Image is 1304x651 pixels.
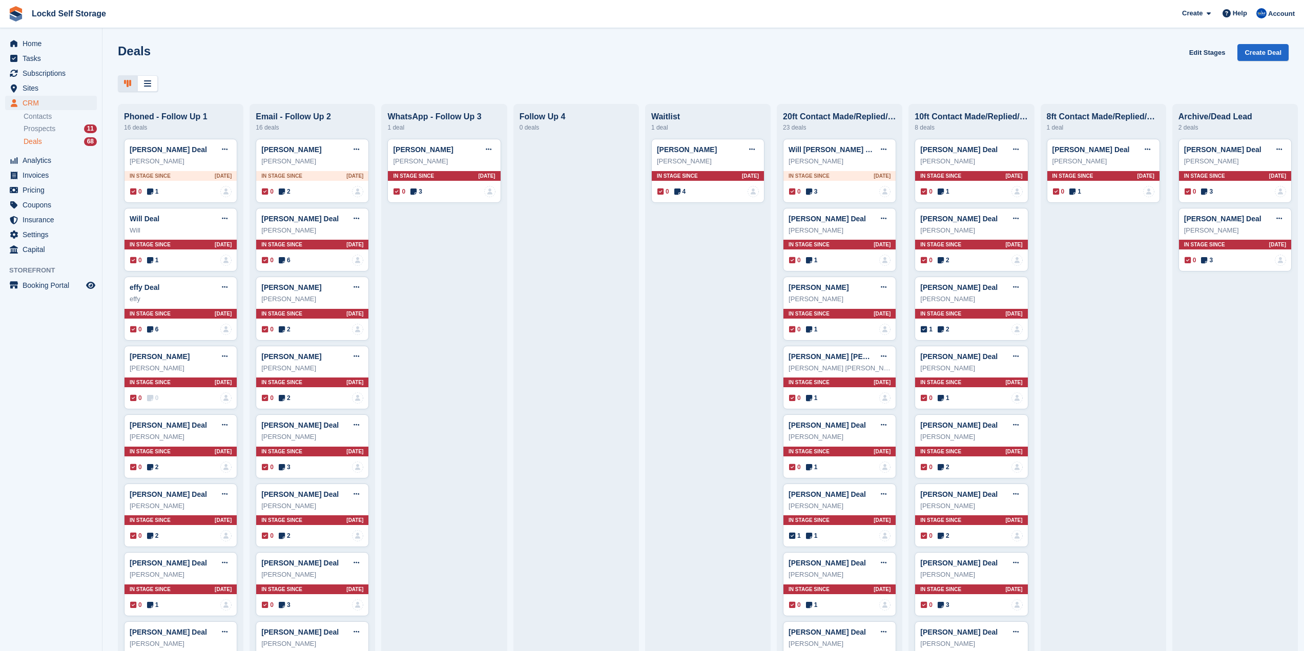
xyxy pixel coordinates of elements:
div: [PERSON_NAME] [393,156,495,166]
div: 16 deals [124,121,237,134]
a: deal-assignee-blank [220,392,232,404]
div: [PERSON_NAME] [261,294,363,304]
img: deal-assignee-blank [748,186,759,197]
span: [DATE] [479,172,495,180]
a: [PERSON_NAME] Deal [261,215,339,223]
div: 0 deals [520,121,633,134]
span: 4 [674,187,686,196]
span: [DATE] [1137,172,1154,180]
a: Preview store [85,279,97,291]
img: deal-assignee-blank [1275,255,1286,266]
span: [DATE] [215,448,232,455]
div: 1 deal [387,121,501,134]
div: [PERSON_NAME] [1184,225,1286,236]
img: deal-assignee-blank [879,186,891,197]
span: 1 [921,325,933,334]
div: effy [130,294,232,304]
a: menu [5,242,97,257]
a: menu [5,198,97,212]
a: Lockd Self Storage [28,5,110,22]
span: 0 [262,463,274,472]
div: [PERSON_NAME] [920,225,1022,236]
span: Capital [23,242,84,257]
span: 0 [789,325,801,334]
a: deal-assignee-blank [220,599,232,611]
a: [PERSON_NAME] Deal [789,215,866,223]
span: In stage since [789,379,830,386]
div: [PERSON_NAME] [789,225,891,236]
div: [PERSON_NAME] [920,294,1022,304]
span: 0 [921,393,933,403]
img: deal-assignee-blank [879,461,891,473]
span: 0 [130,325,142,334]
a: [PERSON_NAME] Deal [130,421,207,429]
span: In stage since [789,310,830,318]
div: [PERSON_NAME] [130,363,232,373]
div: 23 deals [783,121,896,134]
span: 1 [806,463,818,472]
a: deal-assignee-blank [352,186,363,197]
span: 1 [1069,187,1081,196]
div: [PERSON_NAME] [789,156,891,166]
span: In stage since [920,448,961,455]
img: deal-assignee-blank [220,530,232,541]
span: 3 [279,463,291,472]
div: 68 [84,137,97,146]
span: 2 [147,463,159,472]
span: 6 [279,256,291,265]
a: Will Deal [130,215,159,223]
span: [DATE] [1269,241,1286,248]
span: In stage since [261,241,302,248]
img: deal-assignee-blank [352,599,363,611]
a: [PERSON_NAME] Deal [130,628,207,636]
a: Contacts [24,112,97,121]
a: menu [5,96,97,110]
img: deal-assignee-blank [352,461,363,473]
span: Help [1233,8,1247,18]
div: [PERSON_NAME] [920,432,1022,442]
a: deal-assignee-blank [352,324,363,335]
div: [PERSON_NAME] [PERSON_NAME] [789,363,891,373]
div: [PERSON_NAME] [789,432,891,442]
span: 2 [279,187,291,196]
span: 0 [262,187,274,196]
a: menu [5,66,97,80]
span: 0 [394,187,405,196]
div: [PERSON_NAME] [261,156,363,166]
span: In stage since [1052,172,1093,180]
div: 10ft Contact Made/Replied/Phoned Back [915,112,1028,121]
div: 1 deal [1047,121,1160,134]
span: 2 [279,393,291,403]
span: Deals [24,137,42,146]
span: 2 [279,325,291,334]
span: [DATE] [215,241,232,248]
div: Waitlist [651,112,764,121]
img: deal-assignee-blank [1011,599,1023,611]
a: deal-assignee-blank [352,392,363,404]
a: [PERSON_NAME] Deal [1184,215,1261,223]
div: [PERSON_NAME] [657,156,759,166]
span: 3 [806,187,818,196]
span: 3 [410,187,422,196]
span: 0 [262,325,274,334]
img: deal-assignee-blank [220,324,232,335]
img: deal-assignee-blank [1275,186,1286,197]
span: Create [1182,8,1203,18]
a: [PERSON_NAME] Deal [261,628,339,636]
div: [PERSON_NAME] [789,501,891,511]
span: 0 [789,187,801,196]
img: deal-assignee-blank [1011,392,1023,404]
span: [DATE] [346,241,363,248]
span: CRM [23,96,84,110]
a: deal-assignee-blank [220,186,232,197]
img: deal-assignee-blank [879,392,891,404]
a: menu [5,51,97,66]
span: 6 [147,325,159,334]
span: Subscriptions [23,66,84,80]
span: 0 [789,393,801,403]
a: deal-assignee-blank [352,255,363,266]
